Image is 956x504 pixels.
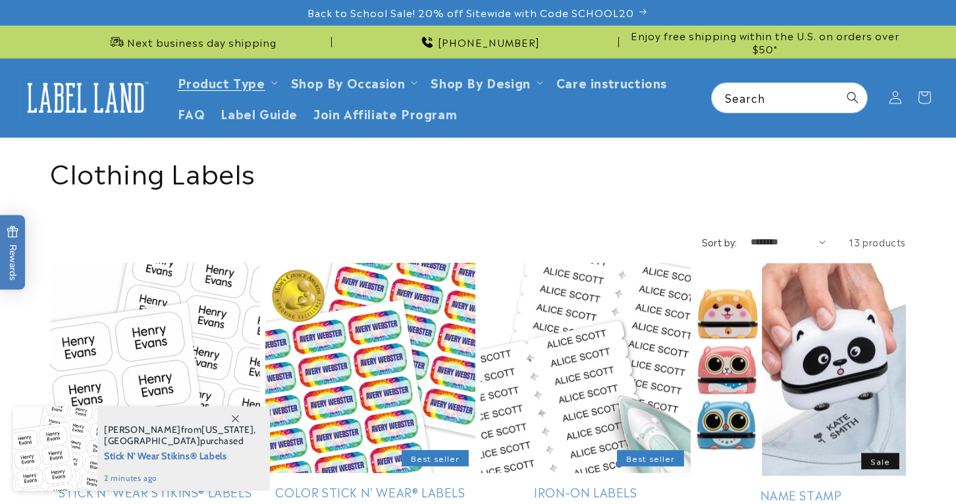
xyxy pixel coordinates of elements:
span: Label Guide [221,105,298,121]
a: Join Affiliate Program [305,98,465,128]
span: 2 minutes ago [104,472,256,484]
h1: Clothing Labels [50,154,906,188]
a: Care instructions [548,67,675,98]
span: 13 products [849,235,906,248]
img: Label Land [20,77,151,118]
span: [PERSON_NAME] [104,424,181,435]
a: Iron-On Labels [481,484,691,499]
a: Color Stick N' Wear® Labels [265,484,475,499]
span: Next business day shipping [127,36,277,49]
span: FAQ [178,105,205,121]
span: [GEOGRAPHIC_DATA] [104,435,200,447]
a: Name Stamp [696,487,906,502]
span: Enjoy free shipping within the U.S. on orders over $50* [624,29,906,55]
span: [US_STATE] [201,424,253,435]
span: Care instructions [556,74,667,90]
a: Label Land [15,72,157,123]
span: Rewards [7,225,19,280]
div: Announcement [624,26,906,58]
summary: Product Type [170,67,283,98]
a: Shop By Design [431,73,530,91]
label: Sort by: [702,235,737,248]
span: [PHONE_NUMBER] [438,36,540,49]
span: Stick N' Wear Stikins® Labels [104,447,256,463]
button: Search [838,83,867,112]
a: Stick N' Wear Stikins® Labels [50,484,260,499]
a: Label Guide [213,98,305,128]
span: Join Affiliate Program [313,105,457,121]
a: FAQ [170,98,213,128]
div: Announcement [50,26,332,58]
span: Shop By Occasion [291,74,406,90]
span: Back to School Sale! 20% off Sitewide with Code SCHOOL20 [307,6,634,19]
summary: Shop By Design [423,67,548,98]
a: Product Type [178,73,265,91]
summary: Shop By Occasion [283,67,423,98]
span: from , purchased [104,424,256,447]
div: Announcement [337,26,619,58]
